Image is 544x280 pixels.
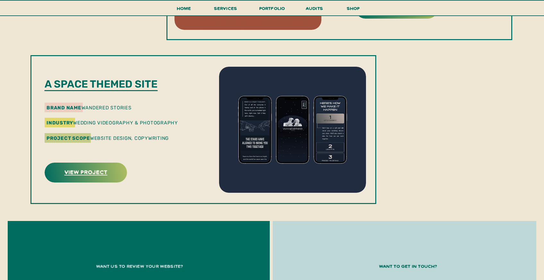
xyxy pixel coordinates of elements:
p: wedding videography & Photography [47,119,191,125]
b: Project Scope [47,135,90,141]
b: brand name [47,105,81,111]
a: Home [174,4,194,16]
a: portfolio [257,4,287,16]
p: a space themed site [45,78,199,91]
a: view project [57,167,114,177]
a: want to get in touch? [318,262,498,270]
p: Website Design, Copywriting [47,133,180,151]
b: industry [47,120,73,126]
a: services [212,4,239,16]
a: audits [305,4,324,15]
p: wandered stories [47,104,141,110]
a: shop [338,4,369,15]
a: view project [356,3,437,13]
span: services [214,5,237,11]
a: want us to review your website? [52,262,227,270]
